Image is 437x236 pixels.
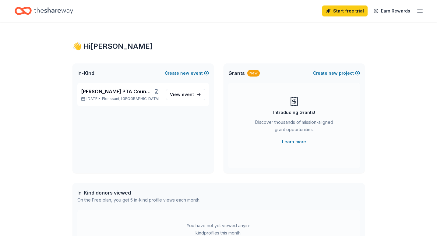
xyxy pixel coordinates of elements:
[228,70,245,77] span: Grants
[77,196,200,204] div: On the Free plan, you get 5 in-kind profile views each month.
[72,41,365,51] div: 👋 Hi [PERSON_NAME]
[77,70,94,77] span: In-Kind
[77,189,200,196] div: In-Kind donors viewed
[165,70,209,77] button: Createnewevent
[166,89,205,100] a: View event
[15,4,73,18] a: Home
[313,70,360,77] button: Createnewproject
[329,70,338,77] span: new
[180,70,189,77] span: new
[170,91,194,98] span: View
[273,109,315,116] div: Introducing Grants!
[102,96,159,101] span: Florissant, [GEOGRAPHIC_DATA]
[253,119,336,136] div: Discover thousands of mission-aligned grant opportunities.
[247,70,260,77] div: New
[81,96,161,101] p: [DATE] •
[370,5,414,16] a: Earn Rewards
[282,138,306,145] a: Learn more
[81,88,152,95] span: [PERSON_NAME] PTA Council Trivia Night
[182,92,194,97] span: event
[322,5,368,16] a: Start free trial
